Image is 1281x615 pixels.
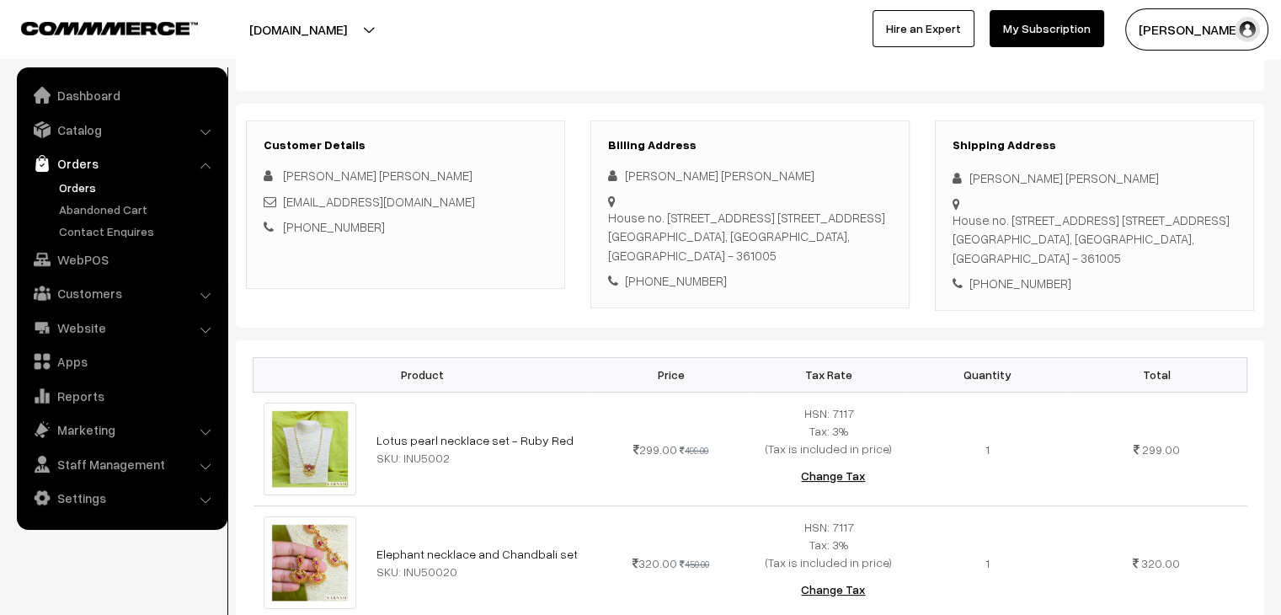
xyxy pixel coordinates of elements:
div: House no. [STREET_ADDRESS] [STREET_ADDRESS] [GEOGRAPHIC_DATA], [GEOGRAPHIC_DATA], [GEOGRAPHIC_DAT... [608,208,892,265]
div: [PERSON_NAME] [PERSON_NAME] [608,166,892,185]
a: Staff Management [21,449,222,479]
th: Quantity [908,357,1066,392]
div: SKU: INU50020 [376,563,582,580]
span: HSN: 7117 Tax: 3% (Tax is included in price) [766,406,892,456]
th: Total [1066,357,1247,392]
button: Change Tax [787,457,878,495]
span: 1 [985,556,990,570]
a: WebPOS [21,244,222,275]
img: 04.jpg [264,516,356,609]
a: Contact Enquires [55,222,222,240]
a: Settings [21,483,222,513]
a: Reports [21,381,222,411]
div: [PHONE_NUMBER] [953,274,1236,293]
div: [PHONE_NUMBER] [608,271,892,291]
a: Catalog [21,115,222,145]
span: 1 [985,442,990,457]
a: Elephant necklace and Chandbali set [376,547,578,561]
h3: Customer Details [264,138,547,152]
span: 299.00 [1142,442,1180,457]
h3: Billing Address [608,138,892,152]
a: COMMMERCE [21,17,168,37]
strike: 450.00 [680,559,709,570]
button: Change Tax [787,571,878,608]
span: 320.00 [632,556,677,570]
span: HSN: 7117 Tax: 3% (Tax is included in price) [766,520,892,570]
span: 299.00 [633,442,677,457]
img: 01.jpg [264,403,356,495]
a: Customers [21,278,222,308]
th: Price [592,357,750,392]
a: Website [21,313,222,343]
button: [DOMAIN_NAME] [190,8,406,51]
strike: 499.00 [680,445,708,456]
a: [EMAIL_ADDRESS][DOMAIN_NAME] [283,194,475,209]
div: SKU: INU5002 [376,449,582,467]
h3: Shipping Address [953,138,1236,152]
div: House no. [STREET_ADDRESS] [STREET_ADDRESS] [GEOGRAPHIC_DATA], [GEOGRAPHIC_DATA], [GEOGRAPHIC_DAT... [953,211,1236,268]
a: Abandoned Cart [55,201,222,218]
button: [PERSON_NAME] C [1125,8,1268,51]
span: [PERSON_NAME] [PERSON_NAME] [283,168,472,183]
span: 320.00 [1141,556,1180,570]
img: user [1235,17,1260,42]
div: [PERSON_NAME] [PERSON_NAME] [953,168,1236,188]
a: My Subscription [990,10,1104,47]
img: COMMMERCE [21,22,198,35]
a: Hire an Expert [873,10,974,47]
a: [PHONE_NUMBER] [283,219,385,234]
a: Dashboard [21,80,222,110]
a: Apps [21,346,222,377]
a: Orders [55,179,222,196]
th: Tax Rate [750,357,908,392]
a: Orders [21,148,222,179]
a: Lotus pearl necklace set - Ruby Red [376,433,574,447]
a: Marketing [21,414,222,445]
th: Product [254,357,592,392]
